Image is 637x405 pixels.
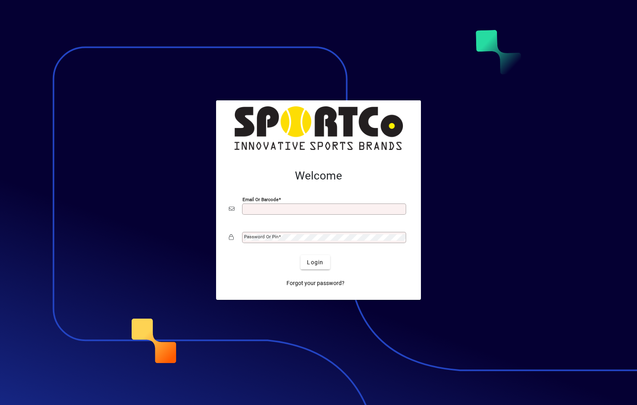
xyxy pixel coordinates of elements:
span: Forgot your password? [286,279,345,287]
button: Login [300,255,330,269]
span: Login [307,258,323,267]
mat-label: Email or Barcode [242,197,278,202]
h2: Welcome [229,169,408,183]
mat-label: Password or Pin [244,234,278,239]
a: Forgot your password? [283,276,348,290]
